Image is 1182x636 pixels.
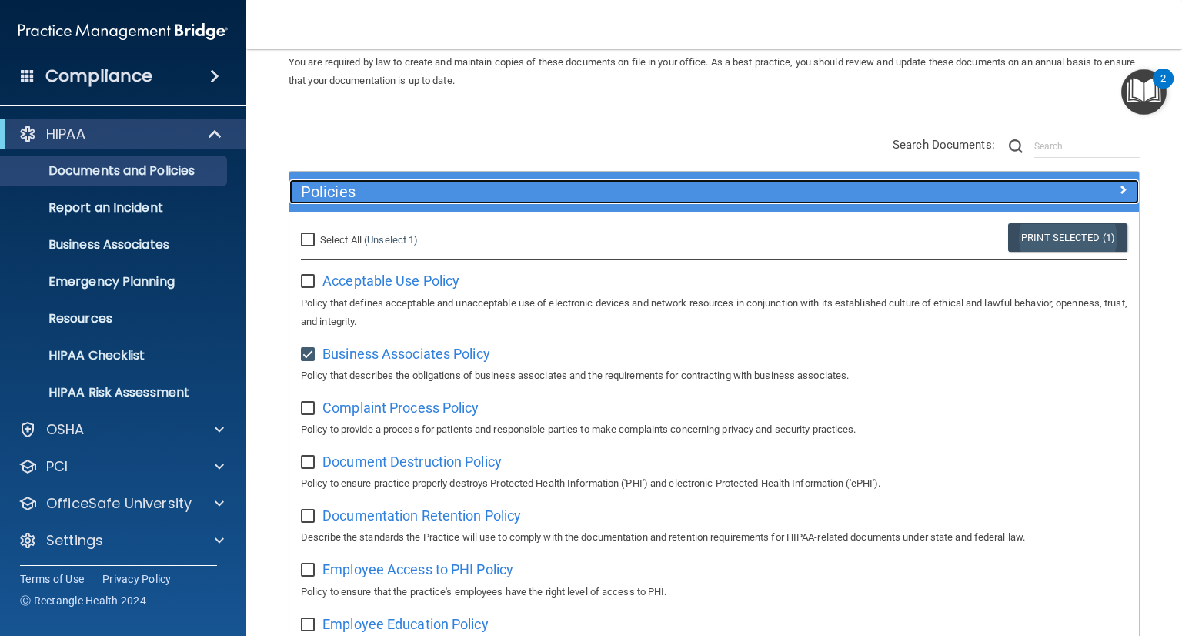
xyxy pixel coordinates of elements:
span: Complaint Process Policy [322,400,479,416]
p: Report an Incident [10,200,220,216]
span: Select All [320,234,362,246]
h5: Policies [301,183,915,200]
a: OSHA [18,420,224,439]
p: Documents and Policies [10,163,220,179]
p: HIPAA [46,125,85,143]
input: Search [1034,135,1140,158]
p: HIPAA Risk Assessment [10,385,220,400]
span: Employee Education Policy [322,616,489,632]
p: HIPAA Checklist [10,348,220,363]
p: Policy to ensure practice properly destroys Protected Health Information ('PHI') and electronic P... [301,474,1127,493]
a: Settings [18,531,224,550]
span: Acceptable Use Policy [322,273,459,289]
img: PMB logo [18,16,228,47]
p: OfficeSafe University [46,494,192,513]
p: Policy that describes the obligations of business associates and the requirements for contracting... [301,367,1127,385]
a: PCI [18,457,224,476]
h4: Compliance [45,65,152,87]
span: You are required by law to create and maintain copies of these documents on file in your office. ... [289,56,1135,86]
p: Describe the standards the Practice will use to comply with the documentation and retention requi... [301,528,1127,547]
button: Open Resource Center, 2 new notifications [1121,69,1167,115]
input: Select All (Unselect 1) [301,234,319,246]
a: Policies [301,179,1127,204]
p: Policy that defines acceptable and unacceptable use of electronic devices and network resources i... [301,294,1127,331]
p: PCI [46,457,68,476]
p: OSHA [46,420,85,439]
span: Documentation Retention Policy [322,507,521,524]
p: Settings [46,531,103,550]
p: Resources [10,311,220,326]
span: Business Associates Policy [322,346,490,362]
p: Policy to provide a process for patients and responsible parties to make complaints concerning pr... [301,420,1127,439]
p: Business Associates [10,237,220,253]
iframe: Drift Widget Chat Controller [917,527,1164,588]
div: 2 [1160,79,1166,99]
img: ic-search.3b580494.png [1009,139,1023,153]
a: HIPAA [18,125,223,143]
a: Terms of Use [20,571,84,587]
p: Policy to ensure that the practice's employees have the right level of access to PHI. [301,583,1127,601]
a: (Unselect 1) [364,234,418,246]
span: Document Destruction Policy [322,454,502,470]
span: Search Documents: [893,138,995,152]
p: Emergency Planning [10,274,220,290]
span: Ⓒ Rectangle Health 2024 [20,593,146,608]
a: Print Selected (1) [1008,223,1127,252]
a: Privacy Policy [102,571,172,587]
span: Employee Access to PHI Policy [322,561,513,577]
a: OfficeSafe University [18,494,224,513]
